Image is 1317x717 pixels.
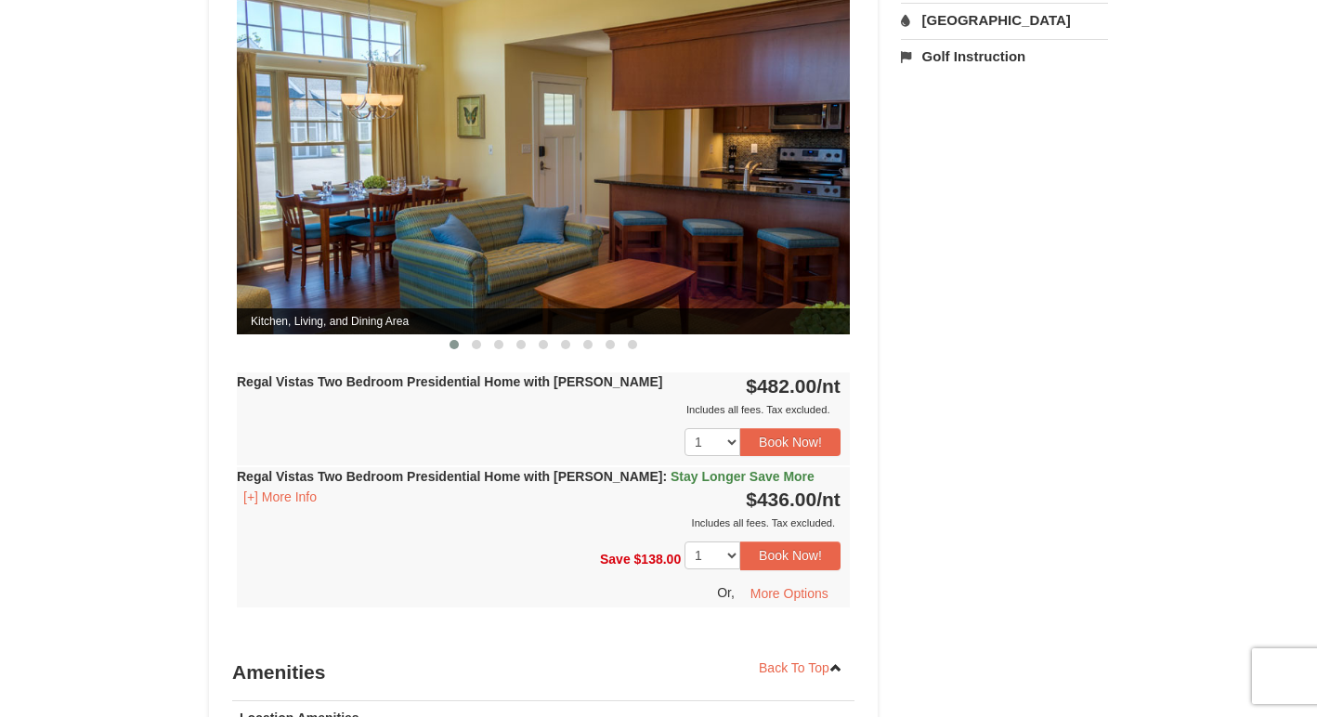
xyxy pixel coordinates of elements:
span: $436.00 [746,489,816,510]
h3: Amenities [232,654,854,691]
span: /nt [816,375,841,397]
span: Save [600,552,631,567]
span: /nt [816,489,841,510]
button: More Options [738,580,841,607]
div: Includes all fees. Tax excluded. [237,400,841,419]
strong: $482.00 [746,375,841,397]
span: : [662,469,667,484]
div: Includes all fees. Tax excluded. [237,514,841,532]
strong: Regal Vistas Two Bedroom Presidential Home with [PERSON_NAME] [237,374,662,389]
button: [+] More Info [237,487,323,507]
span: $138.00 [634,552,682,567]
span: Stay Longer Save More [671,469,815,484]
button: Book Now! [740,541,841,569]
span: Kitchen, Living, and Dining Area [237,308,850,334]
a: Back To Top [747,654,854,682]
strong: Regal Vistas Two Bedroom Presidential Home with [PERSON_NAME] [237,469,815,484]
button: Book Now! [740,428,841,456]
a: Golf Instruction [901,39,1108,73]
span: Or, [717,584,735,599]
a: [GEOGRAPHIC_DATA] [901,3,1108,37]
